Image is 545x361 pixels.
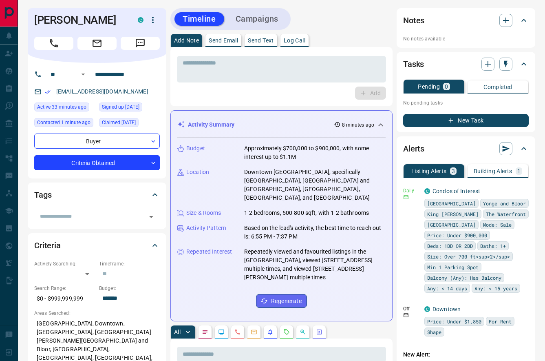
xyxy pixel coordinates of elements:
[403,54,529,74] div: Tasks
[37,103,86,111] span: Active 33 minutes ago
[403,305,419,312] p: Off
[174,329,181,335] p: All
[483,84,512,90] p: Completed
[427,274,501,282] span: Balcony (Any): Has Balcony
[186,224,226,232] p: Activity Pattern
[34,260,95,267] p: Actively Searching:
[300,329,306,335] svg: Opportunities
[248,38,274,43] p: Send Text
[432,188,480,194] a: Condos of Interest
[474,284,517,292] span: Any: < 15 years
[403,312,409,318] svg: Email
[138,17,143,23] div: condos.ca
[78,69,88,79] button: Open
[403,187,419,194] p: Daily
[427,263,479,271] span: Min 1 Parking Spot
[34,134,160,149] div: Buyer
[474,168,512,174] p: Building Alerts
[403,194,409,200] svg: Email
[34,118,95,129] div: Tue Oct 14 2025
[403,35,529,42] p: No notes available
[209,38,238,43] p: Send Email
[34,155,160,170] div: Criteria Obtained
[452,168,455,174] p: 3
[34,185,160,205] div: Tags
[146,211,157,223] button: Open
[427,221,476,229] span: [GEOGRAPHIC_DATA]
[427,328,441,336] span: Shape
[244,224,386,241] p: Based on the lead's activity, the best time to reach out is: 6:55 PM - 7:37 PM
[218,329,225,335] svg: Lead Browsing Activity
[284,38,305,43] p: Log Call
[77,37,117,50] span: Email
[517,168,521,174] p: 1
[102,118,136,127] span: Claimed [DATE]
[186,247,232,256] p: Repeated Interest
[202,329,208,335] svg: Notes
[411,168,447,174] p: Listing Alerts
[283,329,290,335] svg: Requests
[427,210,479,218] span: King [PERSON_NAME]
[427,284,467,292] span: Any: < 14 days
[483,221,512,229] span: Mode: Sale
[56,88,148,95] a: [EMAIL_ADDRESS][DOMAIN_NAME]
[34,103,95,114] div: Tue Oct 14 2025
[244,168,386,202] p: Downtown [GEOGRAPHIC_DATA], specifically [GEOGRAPHIC_DATA], [GEOGRAPHIC_DATA] and [GEOGRAPHIC_DAT...
[432,306,461,312] a: Downtown
[34,285,95,292] p: Search Range:
[480,242,506,250] span: Baths: 1+
[102,103,139,111] span: Signed up [DATE]
[34,188,51,201] h2: Tags
[34,13,126,27] h1: [PERSON_NAME]
[427,199,476,207] span: [GEOGRAPHIC_DATA]
[418,84,440,89] p: Pending
[427,242,473,250] span: Beds: 1BD OR 2BD
[342,121,374,129] p: 8 minutes ago
[427,252,510,261] span: Size: Over 700 ft<sup>2</sup>
[34,37,73,50] span: Call
[483,199,526,207] span: Yonge and Bloor
[37,118,90,127] span: Contacted 1 minute ago
[99,285,160,292] p: Budget:
[267,329,274,335] svg: Listing Alerts
[403,58,424,71] h2: Tasks
[121,37,160,50] span: Message
[177,117,386,132] div: Activity Summary8 minutes ago
[227,12,287,26] button: Campaigns
[186,209,221,217] p: Size & Rooms
[403,139,529,158] div: Alerts
[486,210,526,218] span: The Waterfront
[99,118,160,129] div: Wed Dec 11 2019
[403,11,529,30] div: Notes
[244,144,386,161] p: Approximately $700,000 to $900,000, with some interest up to $1.1M
[34,239,61,252] h2: Criteria
[427,231,487,239] span: Price: Under $900,000
[174,12,224,26] button: Timeline
[186,144,205,153] p: Budget
[403,142,424,155] h2: Alerts
[251,329,257,335] svg: Emails
[99,260,160,267] p: Timeframe:
[34,310,160,317] p: Areas Searched:
[424,188,430,194] div: condos.ca
[424,306,430,312] div: condos.ca
[403,350,529,359] p: New Alert:
[45,89,51,95] svg: Email Verified
[244,247,386,282] p: Repeatedly viewed and favourited listings in the [GEOGRAPHIC_DATA], viewed [STREET_ADDRESS] multi...
[403,97,529,109] p: No pending tasks
[186,168,209,176] p: Location
[244,209,369,217] p: 1-2 bedrooms, 500-800 sqft, with 1-2 bathrooms
[489,317,512,325] span: For Rent
[427,317,481,325] span: Price: Under $1,850
[403,14,424,27] h2: Notes
[234,329,241,335] svg: Calls
[445,84,448,89] p: 0
[174,38,199,43] p: Add Note
[34,236,160,255] div: Criteria
[403,114,529,127] button: New Task
[188,120,234,129] p: Activity Summary
[316,329,322,335] svg: Agent Actions
[99,103,160,114] div: Tue Oct 24 2017
[256,294,307,308] button: Regenerate
[34,292,95,305] p: $0 - $999,999,999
